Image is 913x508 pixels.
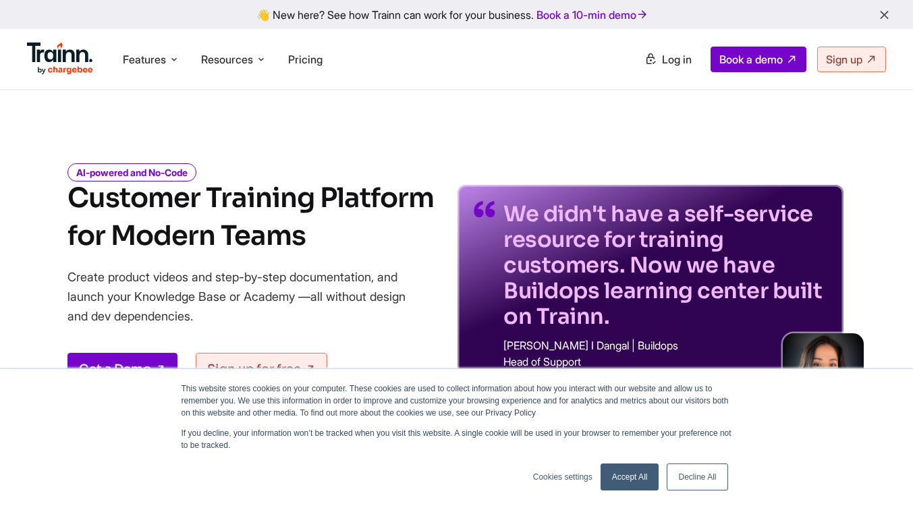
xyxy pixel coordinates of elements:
[817,47,886,72] a: Sign up
[27,43,93,75] img: Trainn Logo
[826,53,862,66] span: Sign up
[503,356,827,367] p: Head of Support
[67,179,434,255] h1: Customer Training Platform for Modern Teams
[503,340,827,351] p: [PERSON_NAME] I Dangal | Buildops
[201,52,253,67] span: Resources
[601,463,659,490] a: Accept All
[534,5,651,24] a: Book a 10-min demo
[711,47,806,72] a: Book a demo
[636,47,700,72] a: Log in
[474,201,495,217] img: quotes-purple.41a7099.svg
[667,463,727,490] a: Decline All
[719,53,783,66] span: Book a demo
[662,53,692,66] span: Log in
[196,353,327,385] a: Sign up for free
[182,383,732,419] p: This website stores cookies on your computer. These cookies are used to collect information about...
[67,353,177,385] a: Get a Demo
[503,201,827,329] p: We didn't have a self-service resource for training customers. Now we have Buildops learning cent...
[123,52,166,67] span: Features
[288,53,323,66] a: Pricing
[533,471,592,483] a: Cookies settings
[182,427,732,451] p: If you decline, your information won’t be tracked when you visit this website. A single cookie wi...
[67,267,425,326] p: Create product videos and step-by-step documentation, and launch your Knowledge Base or Academy —...
[846,443,913,508] iframe: Chat Widget
[783,333,864,414] img: sabina-buildops.d2e8138.png
[67,163,196,181] i: AI-powered and No-Code
[8,8,905,21] div: 👋 New here? See how Trainn can work for your business.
